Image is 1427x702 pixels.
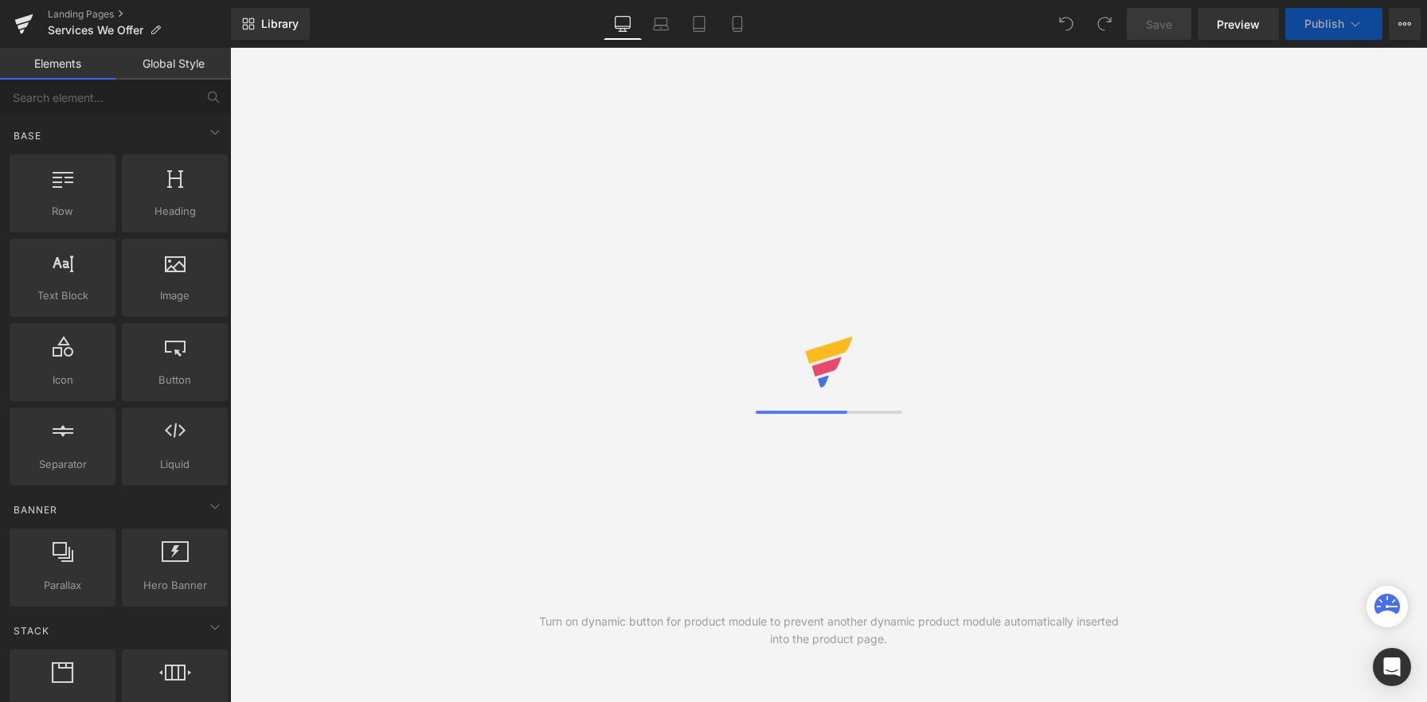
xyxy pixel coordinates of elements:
button: Redo [1089,8,1120,40]
span: Preview [1217,16,1260,33]
a: Tablet [680,8,718,40]
span: Parallax [14,577,111,594]
span: Stack [12,623,51,638]
button: Publish [1285,8,1382,40]
a: Landing Pages [48,8,231,21]
span: Banner [12,502,59,517]
span: Publish [1304,18,1344,30]
a: Laptop [642,8,680,40]
a: Global Style [115,48,231,80]
span: Hero Banner [127,577,223,594]
a: New Library [231,8,310,40]
span: Liquid [127,456,223,473]
span: Separator [14,456,111,473]
span: Save [1146,16,1172,33]
span: Heading [127,203,223,220]
button: Undo [1050,8,1082,40]
span: Base [12,128,43,143]
span: Button [127,372,223,388]
span: Services We Offer [48,24,143,37]
div: Turn on dynamic button for product module to prevent another dynamic product module automatically... [530,613,1128,648]
a: Preview [1198,8,1279,40]
span: Icon [14,372,111,388]
span: Image [127,287,223,304]
button: More [1389,8,1421,40]
a: Mobile [718,8,757,40]
a: Desktop [604,8,642,40]
span: Row [14,203,111,220]
span: Library [261,17,299,31]
span: Text Block [14,287,111,304]
div: Open Intercom Messenger [1373,648,1411,686]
